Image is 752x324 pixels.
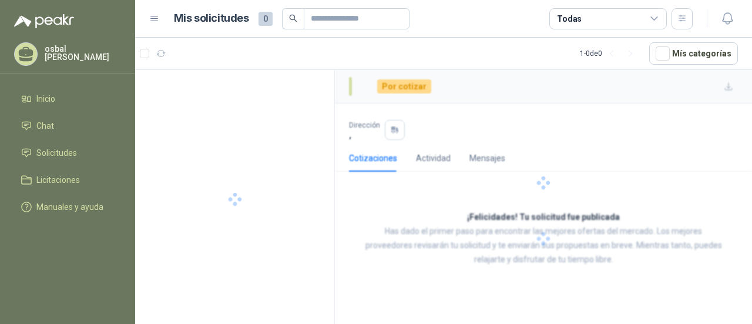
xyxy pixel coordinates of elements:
[36,119,54,132] span: Chat
[36,92,55,105] span: Inicio
[258,12,273,26] span: 0
[649,42,738,65] button: Mís categorías
[14,115,121,137] a: Chat
[36,201,103,213] span: Manuales y ayuda
[14,169,121,191] a: Licitaciones
[14,142,121,164] a: Solicitudes
[36,173,80,186] span: Licitaciones
[14,196,121,218] a: Manuales y ayuda
[580,44,640,63] div: 1 - 0 de 0
[14,14,74,28] img: Logo peakr
[45,45,121,61] p: osbal [PERSON_NAME]
[14,88,121,110] a: Inicio
[289,14,297,22] span: search
[174,10,249,27] h1: Mis solicitudes
[36,146,77,159] span: Solicitudes
[557,12,582,25] div: Todas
